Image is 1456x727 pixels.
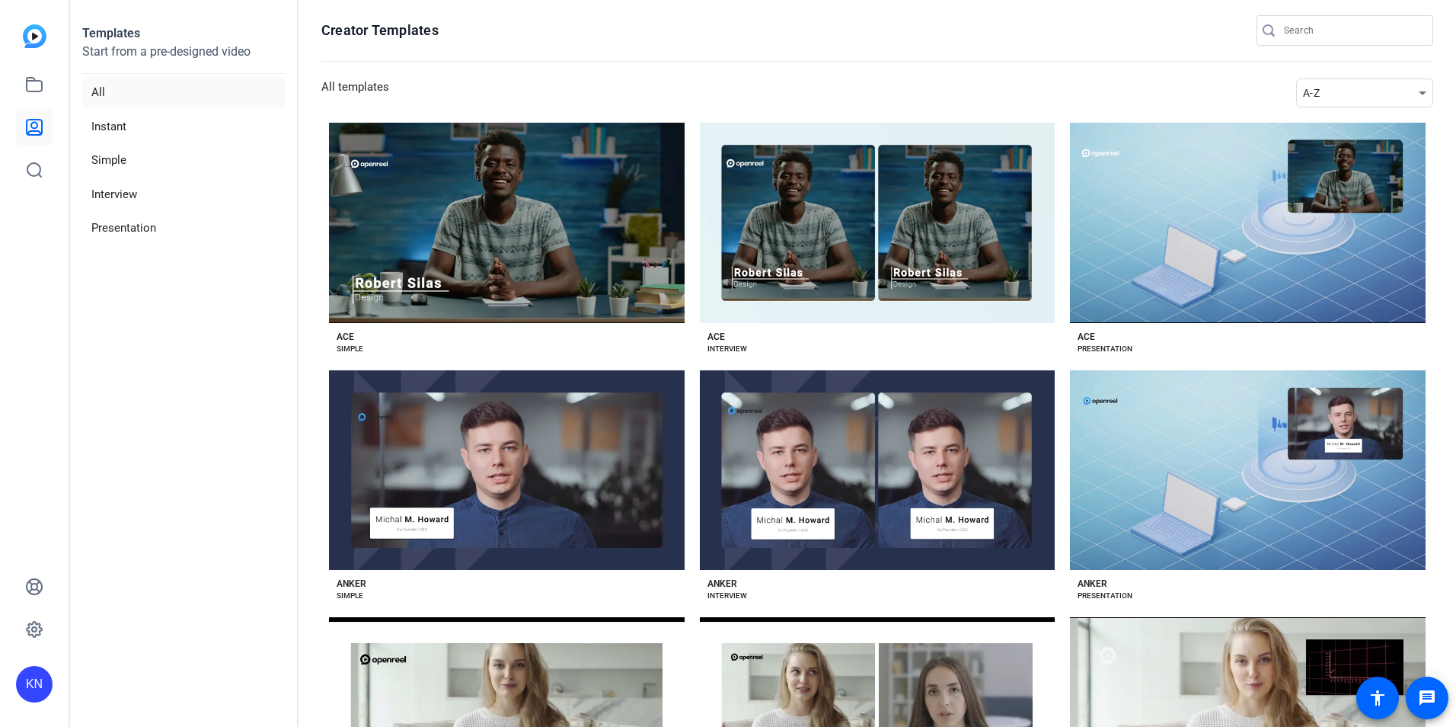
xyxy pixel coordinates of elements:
li: Simple [82,145,285,176]
p: Start from a pre-designed video [82,43,285,74]
input: Search [1284,21,1421,40]
li: All [82,77,285,108]
mat-icon: message [1418,689,1436,707]
div: INTERVIEW [707,590,747,602]
div: ACE [337,331,354,343]
strong: Templates [82,26,140,40]
div: ACE [707,331,725,343]
h3: All templates [321,78,389,107]
div: ANKER [337,578,366,590]
div: INTERVIEW [707,343,747,355]
img: blue-gradient.svg [23,24,46,48]
li: Interview [82,179,285,210]
button: Template image [1070,370,1426,571]
div: ANKER [1078,578,1107,590]
div: SIMPLE [337,590,363,602]
button: Template image [329,370,685,571]
button: Template image [329,123,685,323]
button: Template image [1070,123,1426,323]
div: KN [16,666,53,703]
button: Template image [700,370,1055,571]
div: SIMPLE [337,343,363,355]
mat-icon: accessibility [1368,689,1387,707]
h1: Creator Templates [321,21,439,40]
span: A-Z [1303,87,1320,99]
li: Presentation [82,213,285,244]
div: ACE [1078,331,1095,343]
div: PRESENTATION [1078,590,1132,602]
button: Template image [700,123,1055,323]
div: ANKER [707,578,737,590]
div: PRESENTATION [1078,343,1132,355]
li: Instant [82,111,285,143]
